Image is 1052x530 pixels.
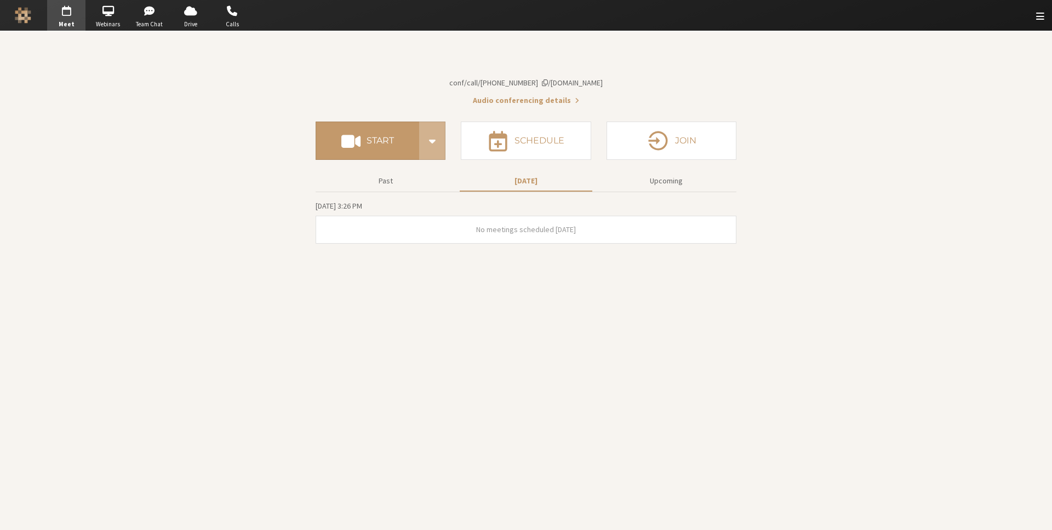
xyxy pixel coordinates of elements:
button: Join [607,122,736,160]
span: Calls [213,20,251,29]
button: Start [316,122,419,160]
h4: Schedule [514,136,564,145]
h4: Join [675,136,696,145]
button: Audio conferencing details [473,95,579,106]
button: Upcoming [600,171,733,191]
span: No meetings scheduled [DATE] [476,224,576,234]
button: Schedule [461,122,591,160]
button: Past [319,171,452,191]
img: Iotum [15,7,31,24]
span: Webinars [89,20,127,29]
button: Copy my meeting room linkCopy my meeting room link [449,77,603,89]
section: Today's Meetings [316,200,736,244]
button: [DATE] [460,171,592,191]
span: Copy my meeting room link [449,78,603,88]
div: Start conference options [419,122,445,160]
span: Drive [171,20,210,29]
iframe: Chat [1025,502,1044,522]
section: Account details [316,50,736,106]
span: Meet [47,20,85,29]
h4: Start [367,136,394,145]
span: Team Chat [130,20,169,29]
span: [DATE] 3:26 PM [316,201,362,211]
